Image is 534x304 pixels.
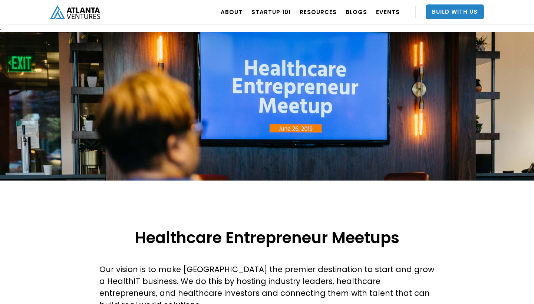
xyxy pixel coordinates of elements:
a: Startup 101 [251,1,291,22]
a: ABOUT [221,1,243,22]
a: EVENTS [376,1,400,22]
a: RESOURCES [300,1,337,22]
a: BLOGS [346,1,367,22]
h1: Healthcare Entrepreneur Meetups [57,190,477,248]
a: Build With Us [426,4,484,19]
